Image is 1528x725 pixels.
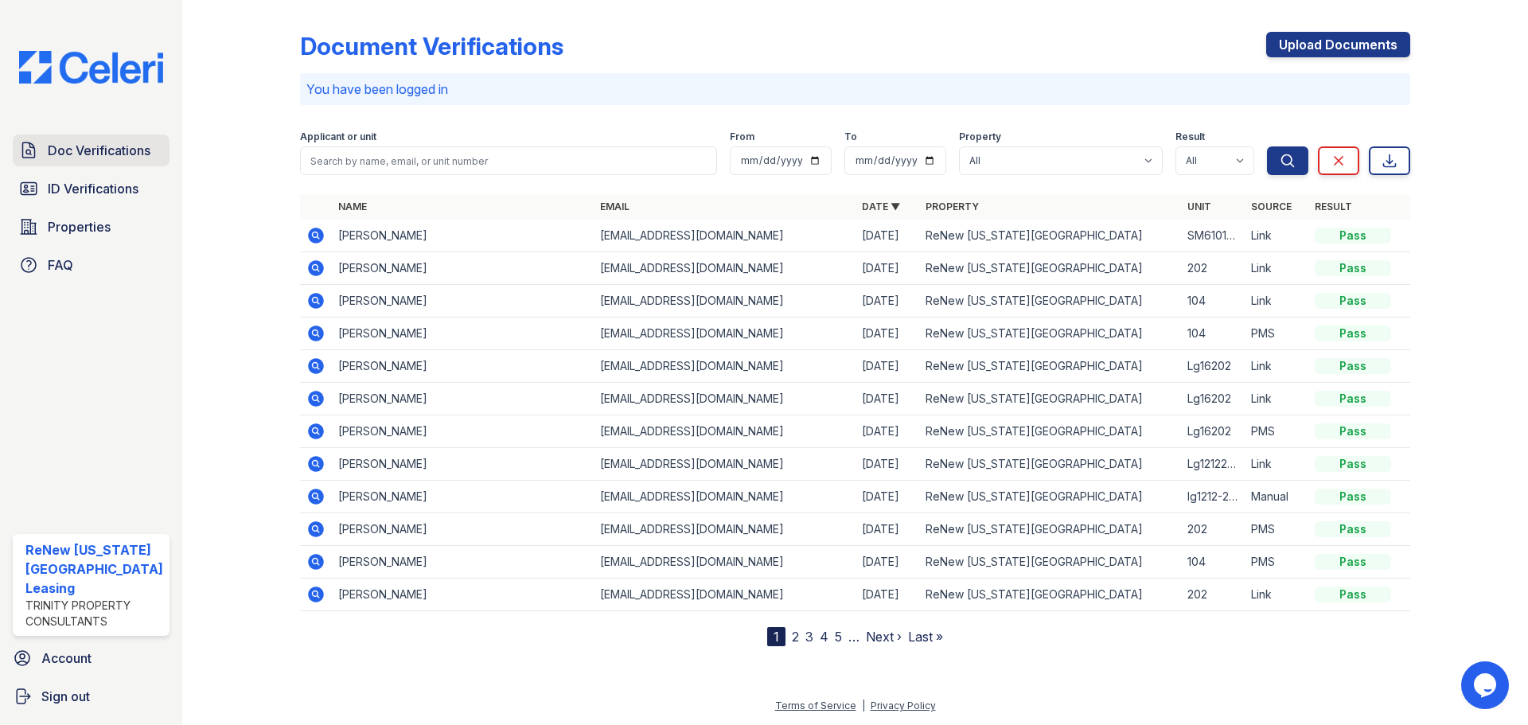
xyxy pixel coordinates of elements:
div: Pass [1315,554,1391,570]
td: [EMAIL_ADDRESS][DOMAIN_NAME] [594,579,856,611]
td: 104 [1181,285,1245,318]
td: Lg16202 [1181,350,1245,383]
td: lg1212-202 [1181,481,1245,513]
a: Result [1315,201,1352,212]
td: Link [1245,285,1308,318]
td: [PERSON_NAME] [332,350,594,383]
a: 3 [805,629,813,645]
td: Link [1245,252,1308,285]
td: ReNew [US_STATE][GEOGRAPHIC_DATA] [919,481,1181,513]
td: [PERSON_NAME] [332,220,594,252]
td: ReNew [US_STATE][GEOGRAPHIC_DATA] [919,415,1181,448]
td: [DATE] [856,481,919,513]
a: Properties [13,211,170,243]
span: Sign out [41,687,90,706]
div: Pass [1315,325,1391,341]
td: ReNew [US_STATE][GEOGRAPHIC_DATA] [919,448,1181,481]
td: Link [1245,448,1308,481]
td: Link [1245,579,1308,611]
td: Manual [1245,481,1308,513]
td: [PERSON_NAME] [332,383,594,415]
td: 104 [1181,546,1245,579]
td: [EMAIL_ADDRESS][DOMAIN_NAME] [594,220,856,252]
td: [EMAIL_ADDRESS][DOMAIN_NAME] [594,481,856,513]
td: [DATE] [856,546,919,579]
a: 5 [835,629,842,645]
td: [PERSON_NAME] [332,579,594,611]
a: Upload Documents [1266,32,1410,57]
td: [DATE] [856,513,919,546]
span: FAQ [48,255,73,275]
div: 1 [767,627,785,646]
td: [DATE] [856,318,919,350]
td: [EMAIL_ADDRESS][DOMAIN_NAME] [594,285,856,318]
a: Date ▼ [862,201,900,212]
td: Link [1245,383,1308,415]
a: Next › [866,629,902,645]
td: [PERSON_NAME] [332,546,594,579]
a: Sign out [6,680,176,712]
a: Source [1251,201,1292,212]
label: Result [1175,131,1205,143]
label: To [844,131,857,143]
td: ReNew [US_STATE][GEOGRAPHIC_DATA] [919,220,1181,252]
td: [DATE] [856,383,919,415]
td: SM610122 (202) [1181,220,1245,252]
td: Lg1212202 [1181,448,1245,481]
td: ReNew [US_STATE][GEOGRAPHIC_DATA] [919,546,1181,579]
td: [DATE] [856,285,919,318]
span: ID Verifications [48,179,138,198]
a: Unit [1187,201,1211,212]
td: ReNew [US_STATE][GEOGRAPHIC_DATA] [919,252,1181,285]
a: Account [6,642,176,674]
td: [PERSON_NAME] [332,415,594,448]
div: Pass [1315,423,1391,439]
td: [EMAIL_ADDRESS][DOMAIN_NAME] [594,252,856,285]
td: Lg16202 [1181,383,1245,415]
td: [PERSON_NAME] [332,513,594,546]
td: Lg16202 [1181,415,1245,448]
div: Pass [1315,228,1391,244]
td: [DATE] [856,350,919,383]
td: [EMAIL_ADDRESS][DOMAIN_NAME] [594,513,856,546]
td: ReNew [US_STATE][GEOGRAPHIC_DATA] [919,579,1181,611]
a: Privacy Policy [871,700,936,711]
a: Email [600,201,630,212]
a: Doc Verifications [13,134,170,166]
td: [EMAIL_ADDRESS][DOMAIN_NAME] [594,318,856,350]
td: [EMAIL_ADDRESS][DOMAIN_NAME] [594,415,856,448]
td: [DATE] [856,415,919,448]
a: Terms of Service [775,700,856,711]
label: Applicant or unit [300,131,376,143]
div: Document Verifications [300,32,563,60]
a: Last » [908,629,943,645]
span: … [848,627,859,646]
label: Property [959,131,1001,143]
td: [EMAIL_ADDRESS][DOMAIN_NAME] [594,546,856,579]
div: Pass [1315,587,1391,602]
td: [PERSON_NAME] [332,252,594,285]
div: Pass [1315,293,1391,309]
td: [PERSON_NAME] [332,318,594,350]
td: ReNew [US_STATE][GEOGRAPHIC_DATA] [919,513,1181,546]
div: ReNew [US_STATE][GEOGRAPHIC_DATA] Leasing [25,540,163,598]
a: ID Verifications [13,173,170,205]
td: Link [1245,220,1308,252]
td: [EMAIL_ADDRESS][DOMAIN_NAME] [594,383,856,415]
td: ReNew [US_STATE][GEOGRAPHIC_DATA] [919,350,1181,383]
div: | [862,700,865,711]
td: PMS [1245,546,1308,579]
span: Account [41,649,92,668]
a: 4 [820,629,828,645]
td: ReNew [US_STATE][GEOGRAPHIC_DATA] [919,383,1181,415]
div: Pass [1315,391,1391,407]
a: 2 [792,629,799,645]
a: Name [338,201,367,212]
iframe: chat widget [1461,661,1512,709]
td: [EMAIL_ADDRESS][DOMAIN_NAME] [594,350,856,383]
p: You have been logged in [306,80,1404,99]
td: PMS [1245,415,1308,448]
td: 104 [1181,318,1245,350]
td: [PERSON_NAME] [332,481,594,513]
div: Pass [1315,489,1391,505]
